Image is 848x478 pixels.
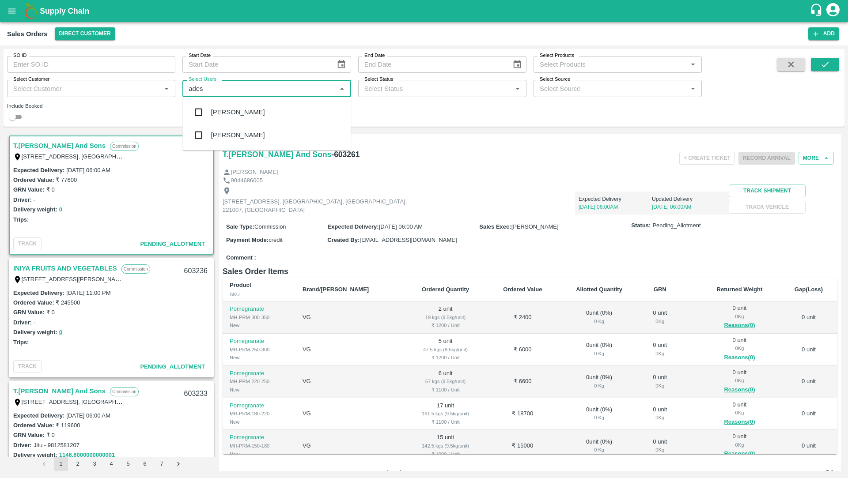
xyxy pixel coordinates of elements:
[411,386,480,394] div: ₹ 1100 / Unit
[66,412,110,419] label: [DATE] 06:00 AM
[13,422,54,429] label: Ordered Value:
[487,398,558,430] td: ₹ 18700
[295,301,404,334] td: VG
[780,366,837,398] td: 0 unit
[647,350,673,358] div: 0 Kg
[230,337,288,346] p: Pomegranate
[13,216,29,223] label: Trips:
[780,301,837,334] td: 0 unit
[536,59,685,70] input: Select Products
[565,414,632,422] div: 0 Kg
[799,152,834,165] button: More
[795,286,823,293] b: Gap(Loss)
[780,430,837,462] td: 0 unit
[230,313,288,321] div: MH-PRM-300-350
[512,83,523,94] button: Open
[230,290,288,298] div: SKU
[565,406,632,422] div: 0 unit ( 0 %)
[652,195,725,203] p: Updated Delivery
[185,83,333,94] input: Select Users
[379,223,423,230] span: [DATE] 06:00 AM
[706,449,773,459] button: Reasons(0)
[22,153,290,160] label: [STREET_ADDRESS], [GEOGRAPHIC_DATA], [GEOGRAPHIC_DATA], 221007, [GEOGRAPHIC_DATA]
[376,468,491,478] p: Fruit Price
[230,346,288,354] div: MH-PRM-250-300
[706,417,773,427] button: Reasons(0)
[565,373,632,390] div: 0 unit ( 0 %)
[13,140,106,151] a: T.[PERSON_NAME] And Sons
[647,382,673,390] div: 0 Kg
[226,254,256,262] label: Comment :
[411,313,480,321] div: 19 kgs (9.5kg/unit)
[579,195,652,203] p: Expected Delivery
[540,52,574,59] label: Select Products
[808,27,839,40] button: Add
[565,382,632,390] div: 0 Kg
[509,56,526,73] button: Choose date
[295,430,404,462] td: VG
[161,83,172,94] button: Open
[7,28,48,40] div: Sales Orders
[13,290,64,296] label: Expected Delivery :
[404,430,487,462] td: 15 unit
[706,401,773,427] div: 0 unit
[13,442,32,448] label: Driver:
[13,385,106,397] a: T.[PERSON_NAME] And Sons
[780,398,837,430] td: 0 unit
[411,354,480,361] div: ₹ 1200 / Unit
[138,457,152,471] button: Go to page 6
[411,377,480,385] div: 57 kgs (9.5kg/unit)
[576,286,622,293] b: Allotted Quantity
[706,433,773,459] div: 0 unit
[411,321,480,329] div: ₹ 1200 / Unit
[13,309,45,316] label: GRN Value:
[647,373,673,390] div: 0 unit
[54,457,68,471] button: page 1
[230,354,288,361] div: New
[211,130,265,140] div: [PERSON_NAME]
[269,237,283,243] span: credit
[706,376,773,384] div: 0 Kg
[230,433,288,442] p: Pomegranate
[171,457,185,471] button: Go to next page
[404,366,487,398] td: 6 unit
[13,339,29,346] label: Trips:
[34,319,35,326] label: -
[706,369,773,395] div: 0 unit
[565,341,632,358] div: 0 unit ( 0 %)
[179,261,213,282] div: 603236
[652,222,700,230] span: Pending_Allotment
[66,290,110,296] label: [DATE] 11:00 PM
[189,76,216,83] label: Select Users
[13,196,32,203] label: Driver:
[361,83,509,94] input: Select Status
[59,327,62,338] button: 0
[56,299,80,306] label: ₹ 245500
[303,286,369,293] b: Brand/[PERSON_NAME]
[13,76,49,83] label: Select Customer
[13,52,26,59] label: SO ID
[647,446,673,454] div: 0 Kg
[825,2,841,20] div: account of current user
[706,312,773,320] div: 0 Kg
[87,457,102,471] button: Go to page 3
[706,344,773,352] div: 0 Kg
[295,334,404,366] td: VG
[22,2,40,20] img: logo
[231,168,278,177] p: [PERSON_NAME]
[503,286,542,293] b: Ordered Value
[411,442,480,450] div: 142.5 kgs (9.5kg/unit)
[230,369,288,378] p: Pomegranate
[55,27,115,40] button: Select DC
[10,83,158,94] input: Select Customer
[230,377,288,385] div: MH-PRM-220-250
[565,309,632,325] div: 0 unit ( 0 %)
[13,329,57,335] label: Delivery weight:
[46,186,55,193] label: ₹ 0
[13,263,117,274] a: INIYA FRUITS AND VEGETABLES
[230,321,288,329] div: New
[706,320,773,331] button: Reasons(0)
[565,317,632,325] div: 0 Kg
[411,418,480,426] div: ₹ 1100 / Unit
[647,438,673,454] div: 0 unit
